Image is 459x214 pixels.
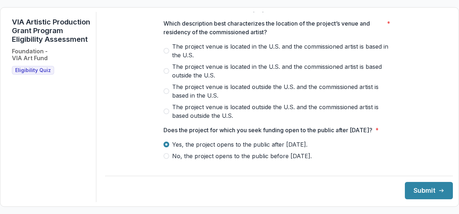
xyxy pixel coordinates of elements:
[172,152,312,160] span: No, the project opens to the public before [DATE].
[172,83,394,100] span: The project venue is located outside the U.S. and the commissioned artist is based in the U.S.
[405,182,453,199] button: Submit
[12,18,90,44] h1: VIA Artistic Production Grant Program Eligibility Assessment
[163,126,372,134] p: Does the project for which you seek funding open to the public after [DATE]?
[172,62,394,80] span: The project venue is located in the U.S. and the commissioned artist is based outside the U.S.
[172,140,307,149] span: Yes, the project opens to the public after [DATE].
[172,103,394,120] span: The project venue is located outside the U.S. and the commissioned artist is based outside the U.S.
[163,19,384,36] p: Which description best characterizes the location of the project’s venue and residency of the com...
[12,48,48,62] h2: Foundation - VIA Art Fund
[15,67,51,73] span: Eligibility Quiz
[172,42,394,59] span: The project venue is located in the U.S. and the commissioned artist is based in the U.S.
